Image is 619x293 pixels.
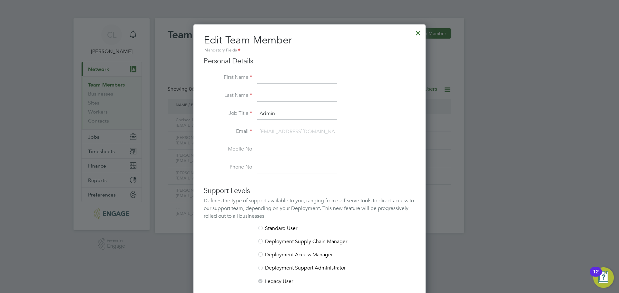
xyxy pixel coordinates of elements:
label: Job Title [204,110,252,117]
h3: Support Levels [204,186,415,196]
label: Last Name [204,92,252,99]
label: Phone No [204,164,252,170]
li: Deployment Access Manager [204,252,415,265]
li: Deployment Supply Chain Manager [204,238,415,252]
button: Open Resource Center, 12 new notifications [593,267,614,288]
li: Legacy User [204,278,415,285]
label: First Name [204,74,252,81]
li: Standard User [204,225,415,238]
h2: Edit Team Member [204,33,415,54]
label: Mobile No [204,146,252,152]
div: Defines the type of support available to you, ranging from self-serve tools to direct access to o... [204,197,415,220]
div: Mandatory Fields [204,47,415,54]
li: Deployment Support Administrator [204,265,415,278]
h3: Personal Details [204,57,415,66]
div: 12 [593,272,599,280]
label: Email [204,128,252,135]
